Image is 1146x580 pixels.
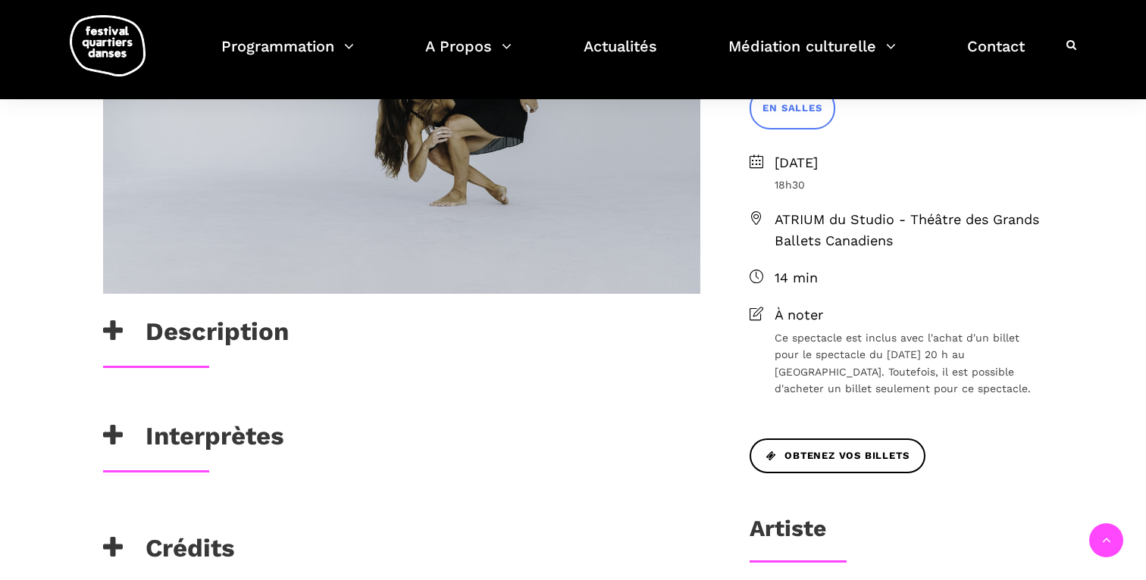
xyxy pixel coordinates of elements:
[766,448,909,464] span: Obtenez vos billets
[750,87,834,129] a: En salles
[775,176,1043,193] span: 18h30
[775,152,1043,174] span: [DATE]
[103,317,289,354] h3: Description
[775,267,1043,289] span: 14 min
[967,33,1025,78] a: Contact
[103,533,235,571] h3: Crédits
[584,33,657,78] a: Actualités
[775,209,1043,253] span: ATRIUM du Studio - Théâtre des Grands Ballets Canadiens
[762,101,822,117] span: En salles
[728,33,896,78] a: Médiation culturelle
[70,15,146,76] img: logo-fqd-med
[775,304,1043,326] span: À noter
[221,33,354,78] a: Programmation
[775,329,1043,398] span: Ce spectacle est inclus avec l'achat d'un billet pour le spectacle du [DATE] 20 h au [GEOGRAPHIC_...
[103,421,284,459] h3: Interprètes
[750,515,826,553] h3: Artiste
[750,438,925,472] a: Obtenez vos billets
[425,33,512,78] a: A Propos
